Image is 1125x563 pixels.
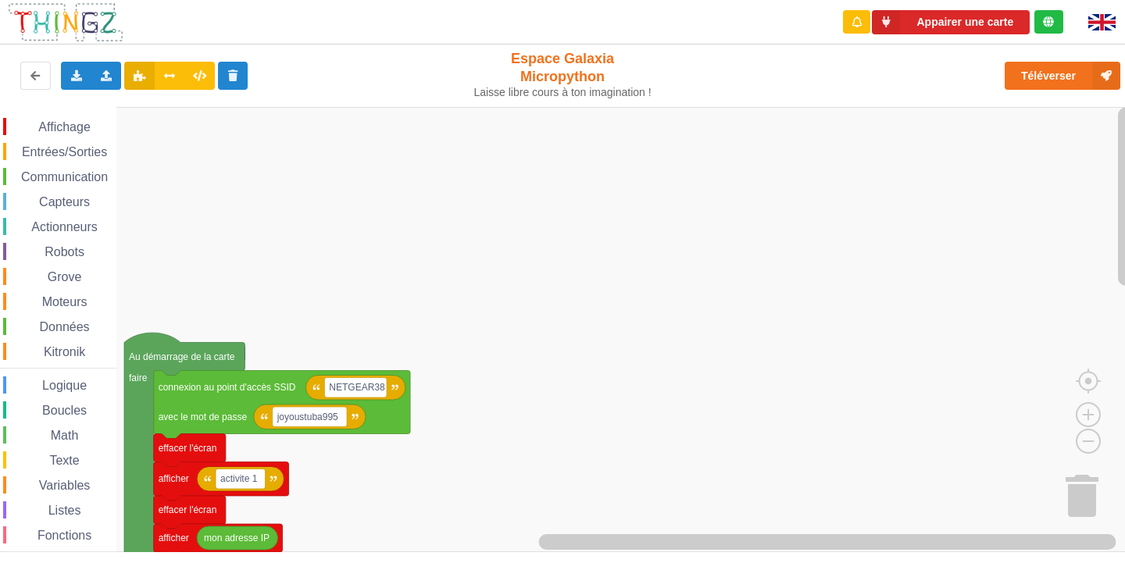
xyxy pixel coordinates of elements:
span: Entrées/Sorties [20,145,109,159]
img: thingz_logo.png [7,2,124,43]
button: Téléverser [1005,62,1120,90]
text: NETGEAR38 [329,382,385,393]
button: Appairer une carte [872,10,1030,34]
text: effacer l'écran [159,443,217,454]
span: Kitronik [41,345,87,358]
text: avec le mot de passe [159,412,248,422]
span: Listes [46,504,84,517]
text: activite 1 [220,473,258,484]
span: Robots [42,245,87,258]
span: Boucles [40,404,89,417]
text: afficher [159,473,189,484]
span: Variables [37,479,93,492]
span: Texte [47,454,81,467]
div: Laisse libre cours à ton imagination ! [467,86,659,99]
span: Affichage [36,120,92,134]
span: Logique [40,379,89,392]
text: Au démarrage de la carte [129,351,235,362]
span: Moteurs [40,295,90,308]
text: joyoustuba995 [277,412,338,422]
text: connexion au point d'accès SSID [159,382,296,393]
span: Fonctions [35,529,94,542]
span: Données [37,320,92,333]
text: faire [129,372,148,383]
span: Capteurs [37,195,92,208]
img: gb.png [1088,14,1116,30]
span: Grove [45,270,84,283]
div: Tu es connecté au serveur de création de Thingz [1034,10,1063,34]
text: effacer l'écran [159,504,217,515]
div: Espace Galaxia Micropython [467,50,659,99]
span: Communication [19,170,110,184]
span: Math [48,429,81,442]
span: Actionneurs [29,220,100,233]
